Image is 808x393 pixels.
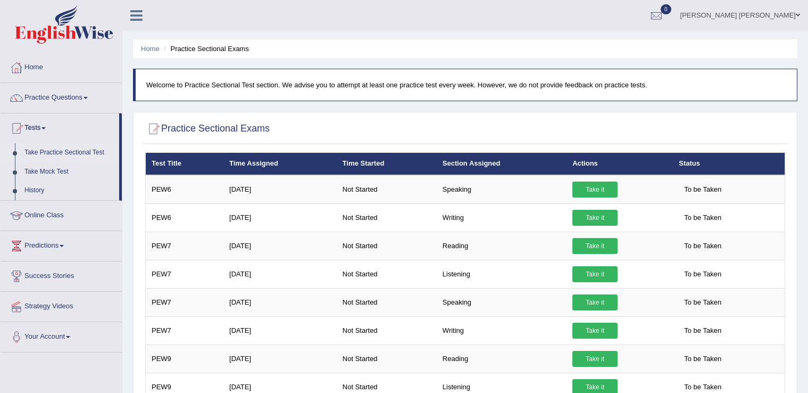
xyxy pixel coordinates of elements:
[146,153,224,175] th: Test Title
[337,203,437,232] td: Not Started
[661,4,671,14] span: 0
[337,345,437,373] td: Not Started
[223,288,337,316] td: [DATE]
[161,44,249,54] li: Practice Sectional Exams
[572,210,618,226] a: Take it
[679,266,727,282] span: To be Taken
[572,323,618,339] a: Take it
[679,294,727,310] span: To be Taken
[679,323,727,339] span: To be Taken
[437,260,567,288] td: Listening
[1,201,122,227] a: Online Class
[567,153,673,175] th: Actions
[437,316,567,345] td: Writing
[146,175,224,204] td: PEW6
[20,181,119,200] a: History
[437,288,567,316] td: Speaking
[337,260,437,288] td: Not Started
[679,238,727,254] span: To be Taken
[337,153,437,175] th: Time Started
[673,153,785,175] th: Status
[20,162,119,182] a: Take Mock Test
[437,153,567,175] th: Section Assigned
[437,175,567,204] td: Speaking
[223,260,337,288] td: [DATE]
[679,351,727,367] span: To be Taken
[679,182,727,198] span: To be Taken
[337,288,437,316] td: Not Started
[437,203,567,232] td: Writing
[1,231,122,258] a: Predictions
[223,345,337,373] td: [DATE]
[20,143,119,162] a: Take Practice Sectional Test
[146,260,224,288] td: PEW7
[223,153,337,175] th: Time Assigned
[145,121,270,137] h2: Practice Sectional Exams
[337,232,437,260] td: Not Started
[437,232,567,260] td: Reading
[146,232,224,260] td: PEW7
[1,292,122,318] a: Strategy Videos
[1,53,122,79] a: Home
[146,80,786,90] p: Welcome to Practice Sectional Test section. We advise you to attempt at least one practice test e...
[1,261,122,288] a: Success Stories
[572,238,618,254] a: Take it
[572,182,618,198] a: Take it
[223,316,337,345] td: [DATE]
[572,351,618,367] a: Take it
[146,203,224,232] td: PEW6
[146,288,224,316] td: PEW7
[437,345,567,373] td: Reading
[337,316,437,345] td: Not Started
[223,203,337,232] td: [DATE]
[572,266,618,282] a: Take it
[223,232,337,260] td: [DATE]
[146,316,224,345] td: PEW7
[146,345,224,373] td: PEW9
[1,322,122,349] a: Your Account
[223,175,337,204] td: [DATE]
[337,175,437,204] td: Not Started
[1,83,122,110] a: Practice Questions
[679,210,727,226] span: To be Taken
[141,45,160,53] a: Home
[572,294,618,310] a: Take it
[1,113,119,140] a: Tests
